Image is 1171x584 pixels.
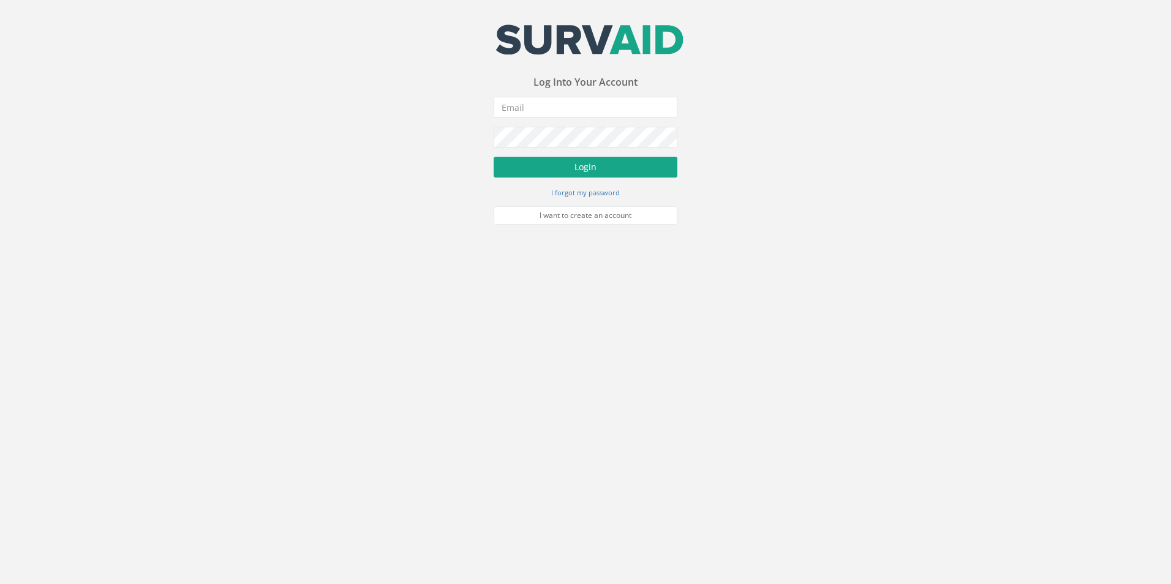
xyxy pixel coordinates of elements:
a: I forgot my password [551,187,620,198]
a: I want to create an account [494,206,677,225]
small: I forgot my password [551,188,620,197]
button: Login [494,157,677,178]
h3: Log Into Your Account [494,77,677,88]
input: Email [494,97,677,118]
